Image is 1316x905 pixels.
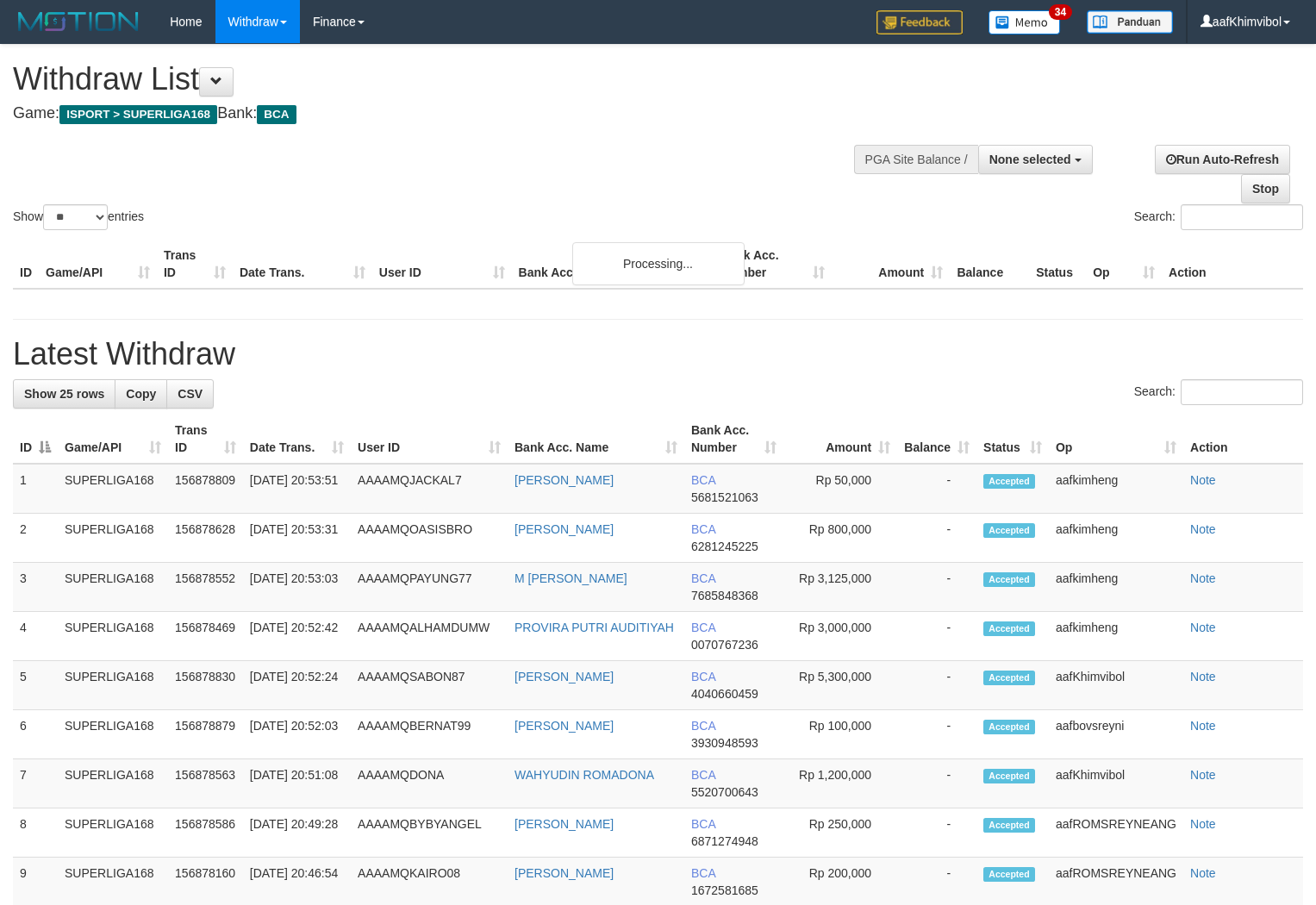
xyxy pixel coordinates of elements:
a: CSV [166,379,214,409]
th: Amount [832,240,950,289]
td: 156878586 [168,808,243,858]
td: aafkimheng [1049,464,1183,514]
td: 4 [13,612,58,661]
span: Accepted [983,474,1035,489]
td: 1 [13,464,58,514]
span: Copy 4040660459 to clipboard [691,687,758,701]
span: None selected [989,153,1071,166]
td: - [897,661,976,710]
td: 156878552 [168,563,243,612]
th: Date Trans.: activate to sort column ascending [243,415,351,464]
td: aafkimheng [1049,563,1183,612]
th: Bank Acc. Number [714,240,832,289]
span: ISPORT > SUPERLIGA168 [59,105,217,124]
td: - [897,514,976,563]
span: BCA [691,768,715,782]
td: - [897,464,976,514]
span: Accepted [983,572,1035,587]
td: [DATE] 20:52:24 [243,661,351,710]
td: 6 [13,710,58,759]
button: None selected [978,145,1093,174]
td: Rp 3,125,000 [783,563,897,612]
td: 156878628 [168,514,243,563]
th: Status: activate to sort column ascending [976,415,1049,464]
td: AAAAMQOASISBRO [351,514,508,563]
th: Op [1086,240,1162,289]
td: Rp 5,300,000 [783,661,897,710]
td: 3 [13,563,58,612]
span: BCA [691,473,715,487]
td: AAAAMQJACKAL7 [351,464,508,514]
a: [PERSON_NAME] [515,866,614,880]
a: Run Auto-Refresh [1155,145,1290,174]
a: [PERSON_NAME] [515,670,614,683]
td: - [897,612,976,661]
a: PROVIRA PUTRI AUDITIYAH [515,621,674,634]
td: - [897,759,976,808]
th: Balance: activate to sort column ascending [897,415,976,464]
th: Status [1029,240,1086,289]
td: SUPERLIGA168 [58,661,168,710]
a: Note [1190,571,1216,585]
td: Rp 250,000 [783,808,897,858]
td: 2 [13,514,58,563]
th: Action [1183,415,1303,464]
span: Copy 5520700643 to clipboard [691,785,758,799]
span: Accepted [983,621,1035,636]
span: Copy 5681521063 to clipboard [691,490,758,504]
th: Bank Acc. Name: activate to sort column ascending [508,415,684,464]
td: 156878809 [168,464,243,514]
span: 34 [1049,4,1072,20]
td: [DATE] 20:53:31 [243,514,351,563]
span: Copy 3930948593 to clipboard [691,736,758,750]
th: User ID: activate to sort column ascending [351,415,508,464]
a: Note [1190,866,1216,880]
td: SUPERLIGA168 [58,563,168,612]
td: [DATE] 20:52:42 [243,612,351,661]
h1: Latest Withdraw [13,337,1303,371]
th: User ID [372,240,512,289]
td: [DATE] 20:49:28 [243,808,351,858]
span: Show 25 rows [24,387,104,401]
a: M [PERSON_NAME] [515,571,627,585]
th: ID: activate to sort column descending [13,415,58,464]
span: Accepted [983,769,1035,783]
input: Search: [1181,204,1303,230]
a: [PERSON_NAME] [515,817,614,831]
a: Note [1190,719,1216,733]
span: BCA [691,866,715,880]
td: Rp 3,000,000 [783,612,897,661]
th: Bank Acc. Name [512,240,714,289]
td: aafbovsreyni [1049,710,1183,759]
label: Search: [1134,204,1303,230]
td: [DATE] 20:52:03 [243,710,351,759]
span: BCA [691,571,715,585]
td: AAAAMQDONA [351,759,508,808]
td: SUPERLIGA168 [58,514,168,563]
select: Showentries [43,204,108,230]
td: aafKhimvibol [1049,661,1183,710]
span: Copy 6871274948 to clipboard [691,834,758,848]
td: Rp 800,000 [783,514,897,563]
span: Accepted [983,867,1035,882]
td: aafKhimvibol [1049,759,1183,808]
a: Note [1190,670,1216,683]
td: AAAAMQBYBYANGEL [351,808,508,858]
td: 156878469 [168,612,243,661]
td: SUPERLIGA168 [58,808,168,858]
th: Op: activate to sort column ascending [1049,415,1183,464]
a: Copy [115,379,167,409]
div: PGA Site Balance / [854,145,978,174]
td: AAAAMQSABON87 [351,661,508,710]
h4: Game: Bank: [13,105,860,122]
span: BCA [691,817,715,831]
span: BCA [691,621,715,634]
a: Note [1190,621,1216,634]
a: WAHYUDIN ROMADONA [515,768,654,782]
td: 7 [13,759,58,808]
th: Trans ID: activate to sort column ascending [168,415,243,464]
th: Game/API: activate to sort column ascending [58,415,168,464]
label: Search: [1134,379,1303,405]
a: Show 25 rows [13,379,115,409]
td: [DATE] 20:53:51 [243,464,351,514]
